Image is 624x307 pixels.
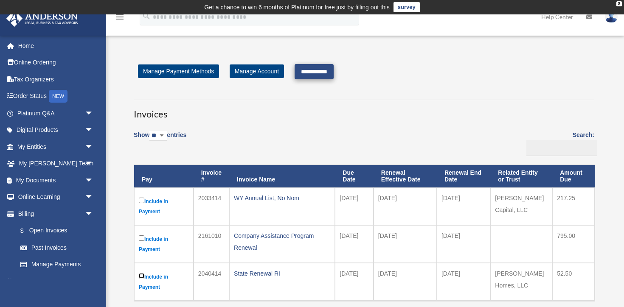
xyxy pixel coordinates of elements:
a: Manage Payment Methods [138,64,219,78]
a: Digital Productsarrow_drop_down [6,122,106,139]
div: Company Assistance Program Renewal [234,230,330,254]
td: [DATE] [437,187,490,225]
td: [DATE] [437,263,490,301]
th: Due Date: activate to sort column ascending [335,165,374,188]
a: Online Ordering [6,54,106,71]
div: close [616,1,622,6]
input: Include in Payment [139,273,144,279]
td: [DATE] [374,225,437,263]
span: $ [25,226,29,236]
label: Show entries [134,130,186,149]
input: Search: [526,140,597,156]
label: Include in Payment [139,196,189,217]
a: Order StatusNEW [6,88,106,105]
a: menu [115,15,125,22]
td: [DATE] [335,187,374,225]
input: Include in Payment [139,198,144,203]
span: arrow_drop_down [85,172,102,189]
img: User Pic [605,11,618,23]
td: 217.25 [552,187,595,225]
a: $Open Invoices [12,222,98,240]
a: Home [6,37,106,54]
a: Billingarrow_drop_down [6,205,102,222]
th: Invoice #: activate to sort column ascending [194,165,229,188]
input: Include in Payment [139,235,144,241]
a: Events Calendar [6,273,106,290]
td: 2161010 [194,225,229,263]
th: Amount Due: activate to sort column ascending [552,165,595,188]
th: Pay: activate to sort column descending [134,165,194,188]
label: Include in Payment [139,271,189,292]
td: [DATE] [374,187,437,225]
td: [PERSON_NAME] Homes, LLC [490,263,552,301]
div: State Renewal RI [234,268,330,279]
a: Online Learningarrow_drop_down [6,189,106,206]
th: Related Entity or Trust: activate to sort column ascending [490,165,552,188]
span: arrow_drop_down [85,189,102,206]
i: search [142,11,151,21]
a: My Entitiesarrow_drop_down [6,138,106,155]
a: My Documentsarrow_drop_down [6,172,106,189]
span: arrow_drop_down [85,155,102,173]
td: [DATE] [335,263,374,301]
span: arrow_drop_down [85,105,102,122]
a: Manage Payments [12,256,102,273]
h3: Invoices [134,100,594,121]
div: WY Annual List, No Nom [234,192,330,204]
td: 2040414 [194,263,229,301]
td: [DATE] [374,263,437,301]
label: Search: [523,130,594,156]
span: arrow_drop_down [85,122,102,139]
td: 2033414 [194,187,229,225]
td: 795.00 [552,225,595,263]
select: Showentries [149,131,167,141]
a: Tax Organizers [6,71,106,88]
td: [PERSON_NAME] Capital, LLC [490,187,552,225]
th: Invoice Name: activate to sort column ascending [229,165,335,188]
a: My [PERSON_NAME] Teamarrow_drop_down [6,155,106,172]
div: NEW [49,90,67,103]
a: Past Invoices [12,239,102,256]
div: Get a chance to win 6 months of Platinum for free just by filling out this [204,2,390,12]
th: Renewal End Date: activate to sort column ascending [437,165,490,188]
a: Manage Account [230,64,284,78]
a: Platinum Q&Aarrow_drop_down [6,105,106,122]
th: Renewal Effective Date: activate to sort column ascending [374,165,437,188]
img: Anderson Advisors Platinum Portal [4,10,81,27]
td: [DATE] [335,225,374,263]
span: arrow_drop_down [85,205,102,223]
span: arrow_drop_down [85,138,102,156]
td: [DATE] [437,225,490,263]
a: survey [394,2,420,12]
label: Include in Payment [139,234,189,254]
i: menu [115,12,125,22]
